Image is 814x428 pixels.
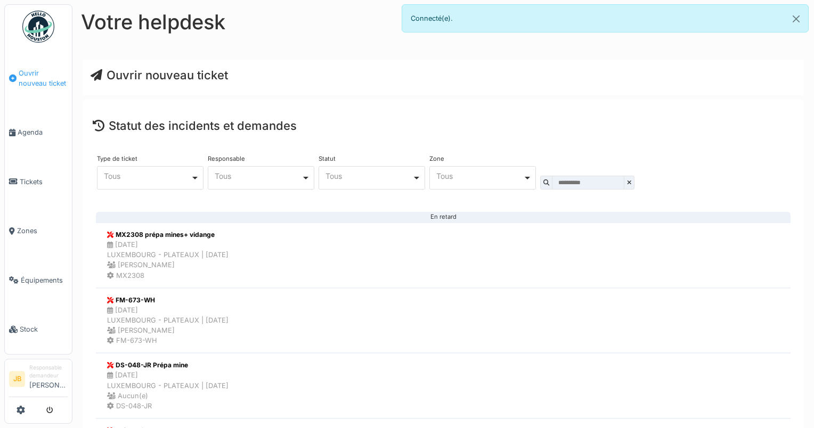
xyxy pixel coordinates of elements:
div: Tous [436,173,523,179]
li: [PERSON_NAME] [29,364,68,394]
span: Ouvrir nouveau ticket [19,68,68,88]
div: [DATE] LUXEMBOURG - PLATEAUX | [DATE] [PERSON_NAME] [107,240,229,270]
div: DS-048-JR Prépa mine [107,360,229,370]
div: MX2308 prépa mines+ vidange [107,230,229,240]
div: DS-048-JR [107,401,229,411]
a: Tickets [5,157,72,206]
span: Agenda [18,127,68,137]
div: En retard [104,217,782,218]
a: JB Responsable demandeur[PERSON_NAME] [9,364,68,397]
span: Tickets [20,177,68,187]
a: Zones [5,207,72,256]
label: Zone [429,156,444,162]
span: Équipements [21,275,68,285]
a: MX2308 prépa mines+ vidange [DATE]LUXEMBOURG - PLATEAUX | [DATE] [PERSON_NAME] MX2308 [96,223,791,288]
div: MX2308 [107,270,229,281]
button: Close [784,5,808,33]
div: Tous [104,173,191,179]
a: DS-048-JR Prépa mine [DATE]LUXEMBOURG - PLATEAUX | [DATE] Aucun(e) DS-048-JR [96,353,791,418]
span: Zones [17,226,68,236]
label: Statut [319,156,336,162]
div: FM-673-WH [107,295,229,305]
span: Stock [20,324,68,334]
a: Ouvrir nouveau ticket [5,48,72,108]
div: Responsable demandeur [29,364,68,380]
div: [DATE] LUXEMBOURG - PLATEAUX | [DATE] [PERSON_NAME] [107,305,229,336]
a: Ouvrir nouveau ticket [91,68,228,82]
a: FM-673-WH [DATE]LUXEMBOURG - PLATEAUX | [DATE] [PERSON_NAME] FM-673-WH [96,288,791,353]
a: Équipements [5,256,72,304]
a: Agenda [5,108,72,157]
div: Tous [215,173,302,179]
div: FM-673-WH [107,335,229,345]
li: JB [9,371,25,387]
div: [DATE] LUXEMBOURG - PLATEAUX | [DATE] Aucun(e) [107,370,229,401]
div: Connecté(e). [402,4,809,32]
label: Type de ticket [97,156,137,162]
h4: Statut des incidents et demandes [93,119,794,133]
div: Tous [325,173,412,179]
label: Responsable [208,156,245,162]
img: Badge_color-CXgf-gQk.svg [22,11,54,43]
a: Stock [5,304,72,353]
